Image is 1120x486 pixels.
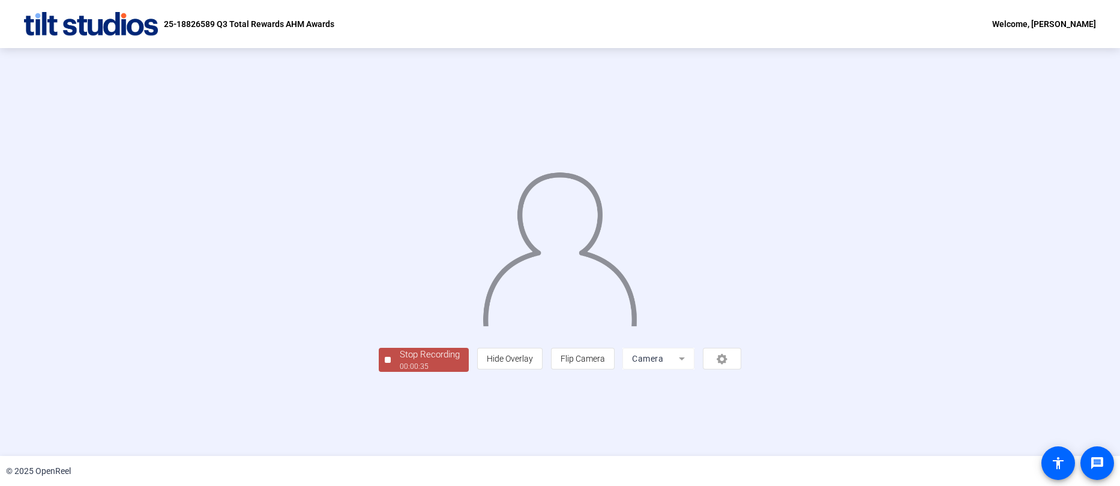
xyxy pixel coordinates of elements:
mat-icon: message [1090,456,1104,470]
div: © 2025 OpenReel [6,465,71,478]
div: Welcome, [PERSON_NAME] [992,17,1096,31]
span: Flip Camera [561,354,605,363]
span: Hide Overlay [487,354,533,363]
mat-icon: accessibility [1051,456,1065,470]
img: OpenReel logo [24,12,158,36]
img: overlay [481,163,638,326]
p: 25-18826589 Q3 Total Rewards AHM Awards [164,17,334,31]
div: 00:00:35 [400,361,460,372]
div: Stop Recording [400,348,460,362]
button: Flip Camera [551,348,615,369]
button: Stop Recording00:00:35 [379,348,469,372]
button: Hide Overlay [477,348,543,369]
